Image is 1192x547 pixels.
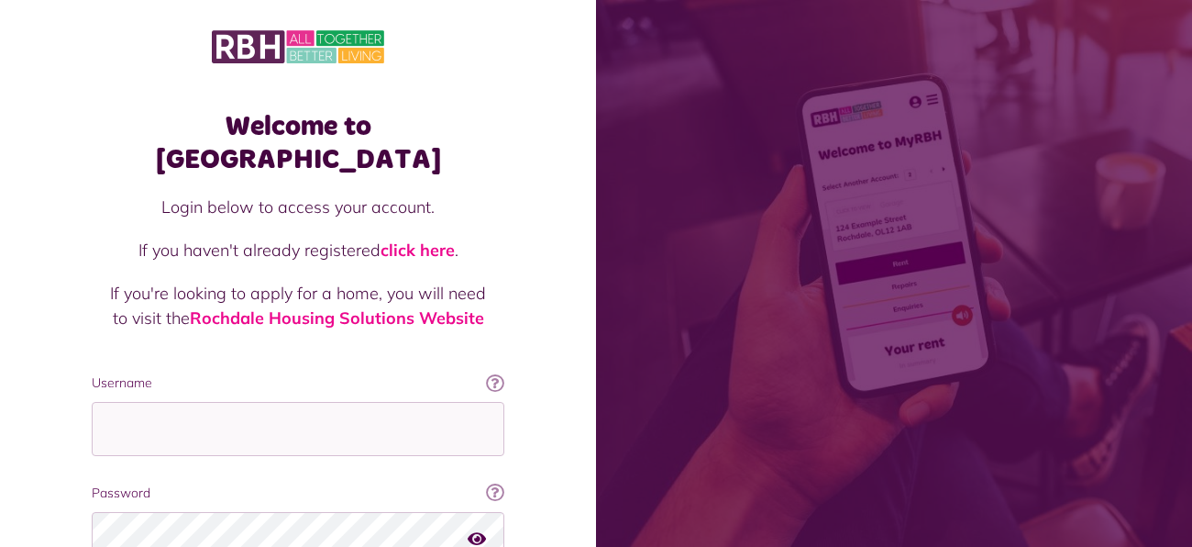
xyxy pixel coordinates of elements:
p: If you haven't already registered . [110,238,486,262]
p: If you're looking to apply for a home, you will need to visit the [110,281,486,330]
h1: Welcome to [GEOGRAPHIC_DATA] [92,110,504,176]
p: Login below to access your account. [110,195,486,219]
img: MyRBH [212,28,384,66]
a: click here [381,240,455,261]
label: Username [92,374,504,393]
label: Password [92,484,504,503]
a: Rochdale Housing Solutions Website [190,307,484,329]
